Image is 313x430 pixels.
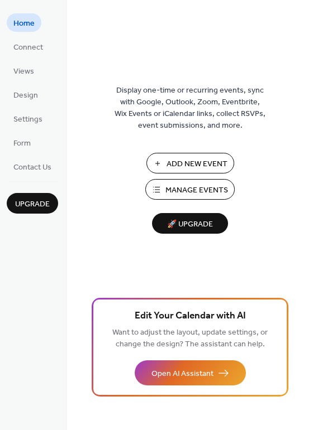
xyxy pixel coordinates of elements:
span: Settings [13,114,42,125]
span: Contact Us [13,162,51,173]
span: Home [13,18,35,30]
span: Design [13,90,38,102]
span: Form [13,138,31,149]
a: Views [7,61,41,80]
span: Display one-time or recurring events, sync with Google, Outlook, Zoom, Eventbrite, Wix Events or ... [115,85,265,132]
span: Upgrade [15,199,50,210]
button: Open AI Assistant [135,360,246,385]
span: Want to adjust the layout, update settings, or change the design? The assistant can help. [112,325,268,352]
span: Edit Your Calendar with AI [135,308,246,324]
span: Add New Event [167,158,227,170]
span: Views [13,66,34,78]
button: Upgrade [7,193,58,214]
span: Manage Events [165,185,228,196]
button: Manage Events [145,179,235,200]
a: Home [7,13,41,32]
button: Add New Event [146,153,234,173]
a: Form [7,133,37,152]
a: Design [7,85,45,104]
button: 🚀 Upgrade [152,213,228,234]
a: Connect [7,37,50,56]
span: 🚀 Upgrade [159,217,221,232]
a: Settings [7,109,49,128]
span: Connect [13,42,43,54]
a: Contact Us [7,157,58,176]
span: Open AI Assistant [151,368,214,380]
